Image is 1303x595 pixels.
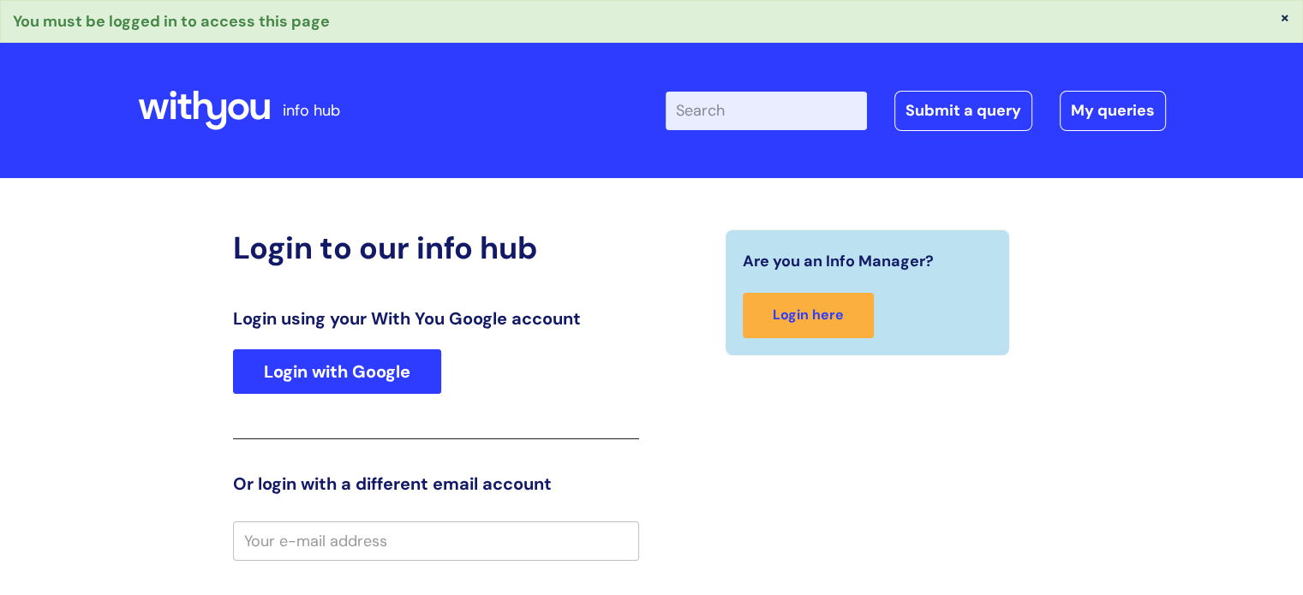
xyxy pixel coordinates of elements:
h3: Login using your With You Google account [233,308,639,329]
a: Submit a query [894,91,1032,130]
a: My queries [1060,91,1166,130]
p: info hub [283,97,340,124]
a: Login here [743,293,874,338]
span: Are you an Info Manager? [743,247,934,275]
h3: Or login with a different email account [233,473,639,494]
input: Your e-mail address [233,521,639,561]
a: Login with Google [233,349,441,394]
h2: Login to our info hub [233,229,639,266]
button: × [1280,9,1290,25]
input: Search [666,92,867,129]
